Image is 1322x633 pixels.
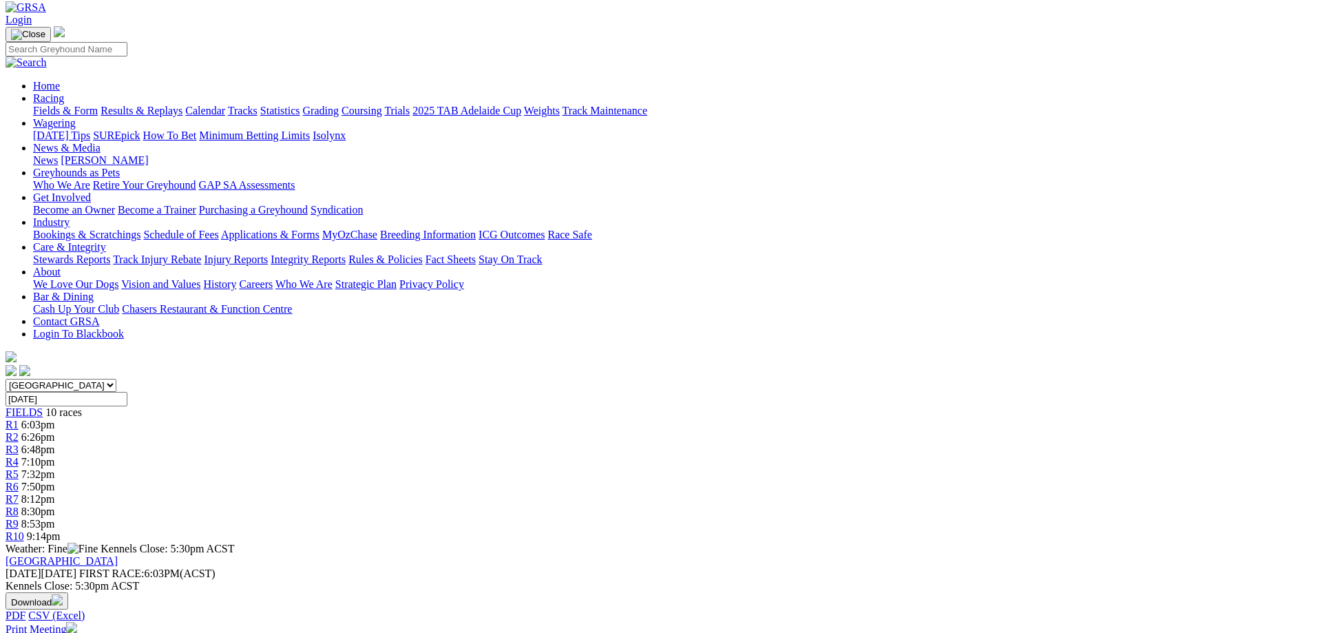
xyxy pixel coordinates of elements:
a: Cash Up Your Club [33,303,119,315]
img: facebook.svg [6,365,17,376]
a: Who We Are [33,179,90,191]
img: logo-grsa-white.png [54,26,65,37]
a: Race Safe [547,229,591,240]
a: Tracks [228,105,258,116]
span: 8:53pm [21,518,55,530]
a: Schedule of Fees [143,229,218,240]
a: R8 [6,506,19,517]
img: Search [6,56,47,69]
a: R7 [6,493,19,505]
a: Become an Owner [33,204,115,216]
a: Vision and Values [121,278,200,290]
div: Get Involved [33,204,1316,216]
span: Weather: Fine [6,543,101,554]
span: 6:03pm [21,419,55,430]
a: Strategic Plan [335,278,397,290]
span: 6:26pm [21,431,55,443]
a: [DATE] Tips [33,129,90,141]
a: FIELDS [6,406,43,418]
a: Contact GRSA [33,315,99,327]
a: Integrity Reports [271,253,346,265]
a: [GEOGRAPHIC_DATA] [6,555,118,567]
a: MyOzChase [322,229,377,240]
a: Purchasing a Greyhound [199,204,308,216]
div: News & Media [33,154,1316,167]
a: R10 [6,530,24,542]
button: Download [6,592,68,610]
a: Fields & Form [33,105,98,116]
a: CSV (Excel) [28,610,85,621]
img: printer.svg [66,622,77,633]
a: Rules & Policies [348,253,423,265]
div: Wagering [33,129,1316,142]
a: GAP SA Assessments [199,179,295,191]
span: 8:12pm [21,493,55,505]
a: 2025 TAB Adelaide Cup [412,105,521,116]
a: PDF [6,610,25,621]
img: Close [11,29,45,40]
img: logo-grsa-white.png [6,351,17,362]
a: Trials [384,105,410,116]
a: Isolynx [313,129,346,141]
a: Weights [524,105,560,116]
a: R6 [6,481,19,492]
a: Stewards Reports [33,253,110,265]
a: Bar & Dining [33,291,94,302]
span: 6:48pm [21,444,55,455]
div: Download [6,610,1316,622]
a: News [33,154,58,166]
span: FIRST RACE: [79,568,144,579]
a: Coursing [342,105,382,116]
span: 8:30pm [21,506,55,517]
span: 7:32pm [21,468,55,480]
a: Fact Sheets [426,253,476,265]
a: Track Maintenance [563,105,647,116]
a: [PERSON_NAME] [61,154,148,166]
span: Kennels Close: 5:30pm ACST [101,543,234,554]
span: 6:03PM(ACST) [79,568,216,579]
span: 7:50pm [21,481,55,492]
img: twitter.svg [19,365,30,376]
a: R4 [6,456,19,468]
a: Home [33,80,60,92]
a: History [203,278,236,290]
a: Careers [239,278,273,290]
div: Industry [33,229,1316,241]
div: Kennels Close: 5:30pm ACST [6,580,1316,592]
a: Wagering [33,117,76,129]
a: Injury Reports [204,253,268,265]
a: Syndication [311,204,363,216]
a: Greyhounds as Pets [33,167,120,178]
a: Login [6,14,32,25]
a: R5 [6,468,19,480]
img: download.svg [52,594,63,605]
a: Privacy Policy [399,278,464,290]
input: Select date [6,392,127,406]
a: Calendar [185,105,225,116]
img: GRSA [6,1,46,14]
div: About [33,278,1316,291]
a: Track Injury Rebate [113,253,201,265]
span: 10 races [45,406,82,418]
a: Retire Your Greyhound [93,179,196,191]
input: Search [6,42,127,56]
a: SUREpick [93,129,140,141]
a: We Love Our Dogs [33,278,118,290]
a: News & Media [33,142,101,154]
a: Breeding Information [380,229,476,240]
img: Fine [67,543,98,555]
a: R1 [6,419,19,430]
a: R2 [6,431,19,443]
a: R3 [6,444,19,455]
a: Who We Are [275,278,333,290]
a: How To Bet [143,129,197,141]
